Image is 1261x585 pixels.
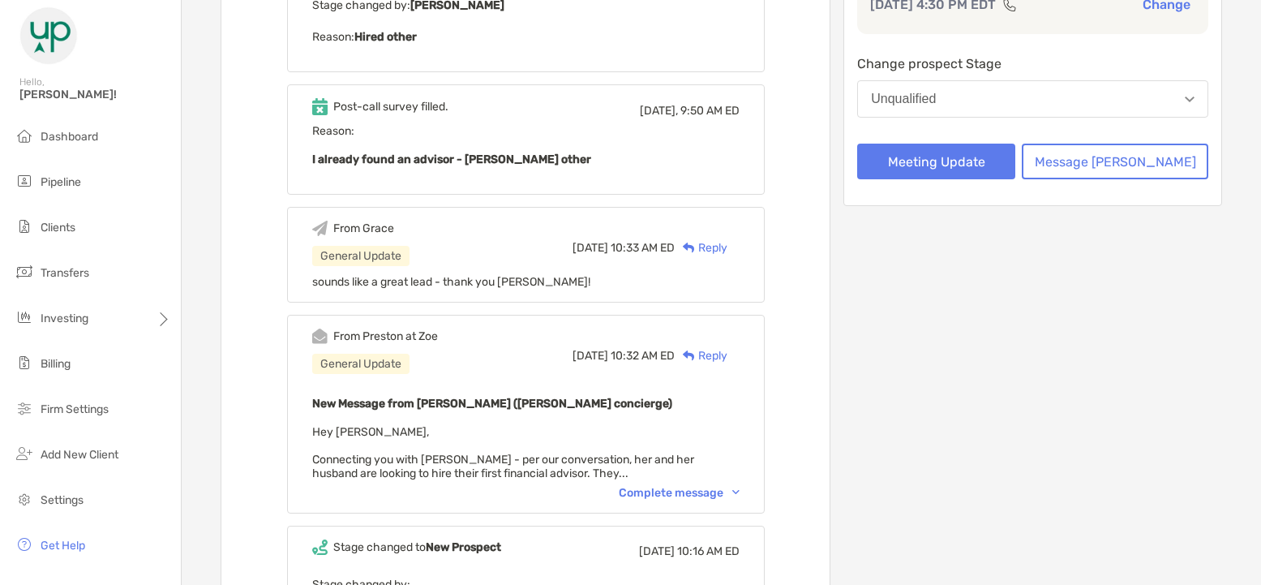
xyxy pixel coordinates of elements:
img: Event icon [312,540,328,555]
b: Hired other [354,30,417,44]
p: Change prospect Stage [857,54,1208,74]
span: Hey [PERSON_NAME], Connecting you with [PERSON_NAME] - per our conversation, her and her husband ... [312,425,694,480]
img: Event icon [312,98,328,115]
span: Billing [41,357,71,371]
span: Settings [41,493,84,507]
img: Open dropdown arrow [1185,97,1195,102]
span: Clients [41,221,75,234]
div: General Update [312,246,410,266]
p: Reason: [312,27,740,47]
b: New Prospect [426,540,501,554]
div: General Update [312,354,410,374]
img: Reply icon [683,351,695,361]
span: 9:50 AM ED [680,104,740,118]
b: New Message from [PERSON_NAME] ([PERSON_NAME] concierge) [312,397,672,411]
span: Dashboard [41,130,98,144]
span: 10:16 AM ED [677,544,740,558]
div: From Preston at Zoe [333,329,438,343]
img: clients icon [15,217,34,236]
img: transfers icon [15,262,34,282]
span: Add New Client [41,448,118,462]
span: [DATE] [573,241,608,255]
span: [DATE] [573,349,608,363]
img: Zoe Logo [19,6,78,65]
span: Firm Settings [41,402,109,416]
img: Event icon [312,329,328,344]
button: Unqualified [857,80,1208,118]
span: [PERSON_NAME]! [19,88,171,101]
span: Transfers [41,266,89,280]
img: add_new_client icon [15,444,34,463]
button: Message [PERSON_NAME] [1022,144,1208,179]
img: get-help icon [15,535,34,554]
b: I already found an advisor - [PERSON_NAME] other [312,153,591,166]
img: dashboard icon [15,126,34,145]
img: Chevron icon [732,490,740,495]
span: sounds like a great lead - thank you [PERSON_NAME]! [312,275,590,289]
span: Pipeline [41,175,81,189]
img: Event icon [312,221,328,236]
img: pipeline icon [15,171,34,191]
div: Stage changed to [333,540,501,554]
span: [DATE] [639,544,675,558]
span: Investing [41,312,88,325]
div: Complete message [619,486,740,500]
div: Post-call survey filled. [333,100,448,114]
div: Reply [675,347,727,364]
span: Reason: [312,124,740,170]
span: 10:32 AM ED [611,349,675,363]
span: Get Help [41,539,85,553]
div: Unqualified [871,92,936,106]
img: billing icon [15,353,34,372]
span: [DATE], [640,104,678,118]
div: Reply [675,239,727,256]
img: investing icon [15,308,34,327]
img: firm-settings icon [15,398,34,418]
span: 10:33 AM ED [611,241,675,255]
div: From Grace [333,222,394,235]
button: Meeting Update [857,144,1015,179]
img: settings icon [15,489,34,509]
img: Reply icon [683,243,695,253]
